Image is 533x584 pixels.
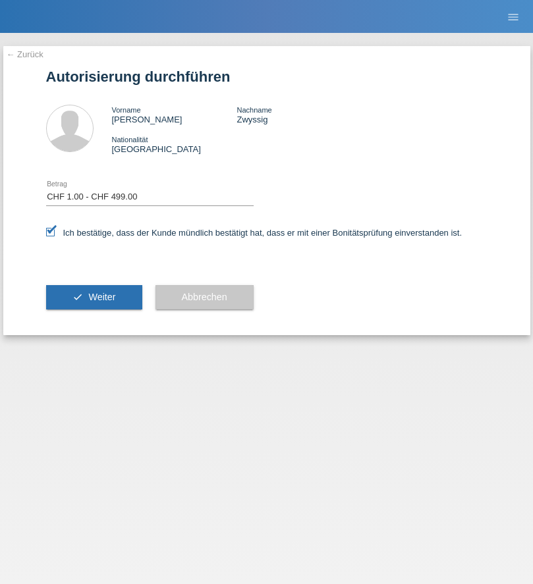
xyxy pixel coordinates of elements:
span: Nachname [237,106,271,114]
button: Abbrechen [155,285,254,310]
span: Vorname [112,106,141,114]
div: Zwyssig [237,105,362,124]
span: Abbrechen [182,292,227,302]
label: Ich bestätige, dass der Kunde mündlich bestätigt hat, dass er mit einer Bonitätsprüfung einversta... [46,228,463,238]
i: check [72,292,83,302]
i: menu [507,11,520,24]
a: ← Zurück [7,49,43,59]
h1: Autorisierung durchführen [46,68,488,85]
div: [PERSON_NAME] [112,105,237,124]
div: [GEOGRAPHIC_DATA] [112,134,237,154]
span: Nationalität [112,136,148,144]
a: menu [500,13,526,20]
span: Weiter [88,292,115,302]
button: check Weiter [46,285,142,310]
